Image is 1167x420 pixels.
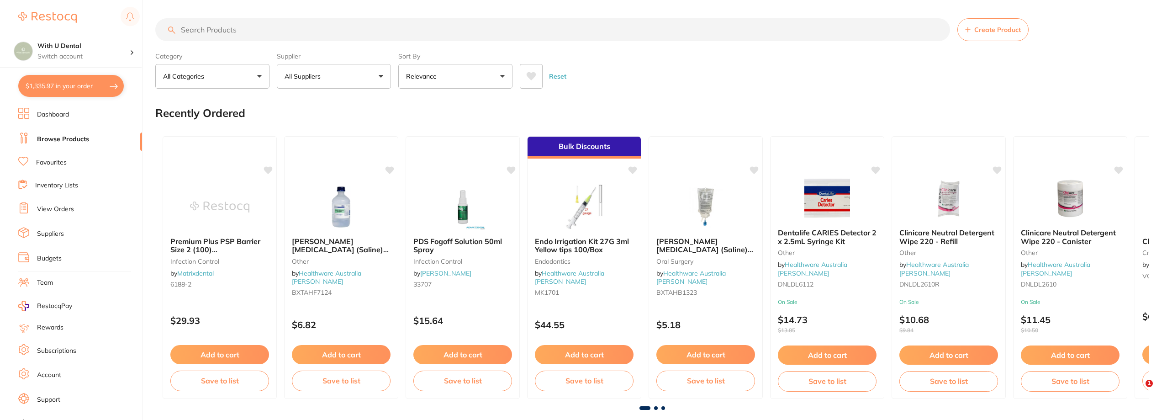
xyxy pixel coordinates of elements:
span: by [535,269,604,286]
small: DNLDL2610R [899,281,998,288]
span: $9.84 [899,327,998,334]
small: On Sale [899,299,998,305]
a: Healthware Australia [PERSON_NAME] [778,261,847,277]
button: Save to list [535,371,634,391]
small: infection control [413,258,512,265]
button: Relevance [398,64,512,89]
p: $11.45 [1021,314,1119,334]
button: Add to cart [170,345,269,364]
a: Dashboard [37,110,69,119]
a: Suppliers [37,229,64,239]
div: Bulk Discounts [528,137,641,159]
span: by [778,261,847,277]
img: Endo Irrigation Kit 27G 3ml Yellow tips 100/Box [554,184,614,230]
span: by [899,261,969,277]
b: Clinicare Neutral Detergent Wipe 220 - Canister [1021,229,1119,245]
button: Add to cart [899,346,998,365]
b: Baxter Sodium Chloride (Saline) 0.9% For Irrigation Bag - 500ml [656,237,755,254]
img: With U Dental [14,42,32,60]
img: Dentalife CARIES Detector 2 x 2.5mL Syringe Kit [797,175,857,221]
p: $6.82 [292,319,391,330]
a: Healthware Australia [PERSON_NAME] [899,261,969,277]
small: DNLDL2610 [1021,281,1119,288]
h2: Recently Ordered [155,107,245,120]
span: $13.85 [778,327,877,334]
button: All Suppliers [277,64,391,89]
a: View Orders [37,205,74,214]
a: Matrixdental [177,269,214,277]
img: Clinicare Neutral Detergent Wipe 220 - Canister [1040,175,1100,221]
a: [PERSON_NAME] [420,269,471,277]
a: Account [37,371,61,380]
b: PDS Fogoff Solution 50ml Spray [413,237,512,254]
span: by [413,269,471,277]
a: Restocq Logo [18,7,77,28]
a: Support [37,395,60,404]
span: by [170,269,214,277]
small: other [1021,249,1119,256]
a: Healthware Australia [PERSON_NAME] [1021,261,1090,277]
a: Healthware Australia [PERSON_NAME] [535,269,604,286]
small: On Sale [1021,299,1119,305]
a: RestocqPay [18,301,72,311]
button: Save to list [413,371,512,391]
label: Sort By [398,52,512,60]
b: Premium Plus PSP Barrier Size 2 (100) DURR Type Mid-opening [170,237,269,254]
a: Team [37,278,53,287]
a: Favourites [36,158,67,167]
p: All Suppliers [285,72,324,81]
p: $29.93 [170,315,269,326]
b: Baxter Sodium Chloride (Saline) 0.9% Bottle - 1000ml [292,237,391,254]
small: Endodontics [535,258,634,265]
label: Supplier [277,52,391,60]
button: Save to list [1021,371,1119,391]
button: Add to cart [1021,346,1119,365]
p: $44.55 [535,319,634,330]
button: Add to cart [292,345,391,364]
b: Dentalife CARIES Detector 2 x 2.5mL Syringe Kit [778,229,877,245]
button: Add to cart [656,345,755,364]
small: BXTAHB1323 [656,289,755,296]
span: $10.50 [1021,327,1119,334]
span: 1 [1146,380,1153,387]
span: RestocqPay [37,302,72,311]
p: Relevance [406,72,440,81]
small: 33707 [413,281,512,288]
button: Add to cart [413,345,512,364]
button: All Categories [155,64,269,89]
span: by [292,269,361,286]
small: other [778,249,877,256]
span: Create Product [974,26,1021,33]
label: Category [155,52,269,60]
a: Browse Products [37,135,89,144]
button: Save to list [292,371,391,391]
small: MK1701 [535,289,634,296]
small: On Sale [778,299,877,305]
button: Add to cart [778,346,877,365]
small: oral surgery [656,258,755,265]
h4: With U Dental [37,42,130,51]
span: by [656,269,726,286]
small: other [899,249,998,256]
b: Clinicare Neutral Detergent Wipe 220 - Refill [899,229,998,245]
p: Switch account [37,52,130,61]
img: Restocq Logo [18,12,77,23]
a: Subscriptions [37,346,76,356]
small: BXTAHF7124 [292,289,391,296]
button: Save to list [170,371,269,391]
p: $5.18 [656,319,755,330]
p: $14.73 [778,314,877,334]
small: infection control [170,258,269,265]
button: Reset [546,64,569,89]
a: Healthware Australia [PERSON_NAME] [656,269,726,286]
button: Save to list [656,371,755,391]
small: other [292,258,391,265]
img: Clinicare Neutral Detergent Wipe 220 - Refill [919,175,978,221]
a: Healthware Australia [PERSON_NAME] [292,269,361,286]
img: Baxter Sodium Chloride (Saline) 0.9% For Irrigation Bag - 500ml [676,184,735,230]
img: RestocqPay [18,301,29,311]
button: Save to list [899,371,998,391]
span: by [1021,261,1090,277]
button: Create Product [957,18,1029,41]
p: $10.68 [899,314,998,334]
